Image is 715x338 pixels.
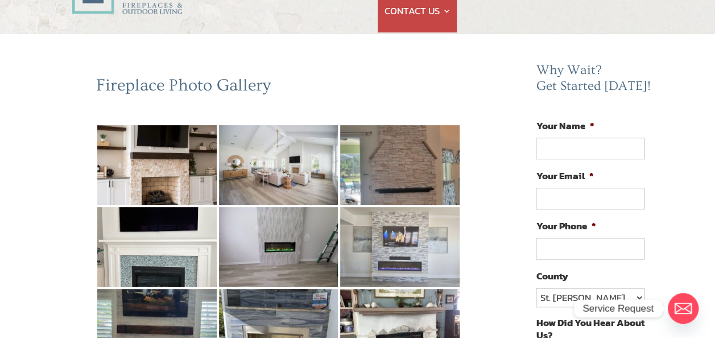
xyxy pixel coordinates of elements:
[668,293,699,324] a: Email
[97,125,217,205] img: 25
[97,207,217,287] img: 28
[219,125,338,205] img: 26
[340,125,460,205] img: 27
[536,220,596,232] label: Your Phone
[219,207,338,287] img: 29
[96,75,461,101] h2: Fireplace Photo Gallery
[536,270,568,282] label: County
[340,207,460,287] img: 30
[536,63,653,100] h2: Why Wait? Get Started [DATE]!
[536,119,594,132] label: Your Name
[536,170,593,182] label: Your Email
